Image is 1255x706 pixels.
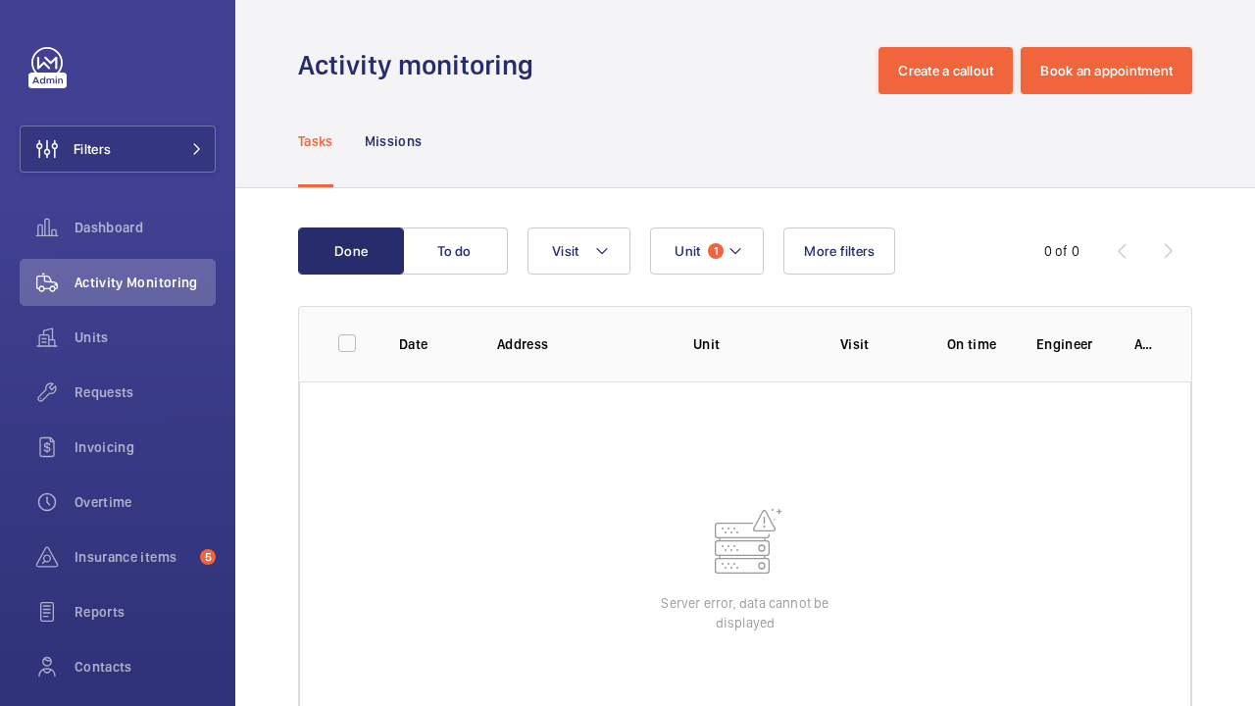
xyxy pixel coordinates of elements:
p: Server error, data cannot be displayed [647,593,843,632]
button: Visit [527,227,630,275]
span: Unit [675,243,700,259]
span: Reports [75,602,216,622]
h1: Activity monitoring [298,47,545,83]
button: To do [402,227,508,275]
span: Requests [75,382,216,402]
span: 1 [708,243,724,259]
p: Engineer [1036,334,1103,354]
button: Done [298,227,404,275]
button: Unit1 [650,227,764,275]
span: Visit [552,243,578,259]
span: Filters [74,139,111,159]
span: Insurance items [75,547,192,567]
p: Date [399,334,466,354]
p: Actions [1134,334,1152,354]
div: 0 of 0 [1044,241,1079,261]
span: Overtime [75,492,216,512]
span: Units [75,328,216,347]
button: Create a callout [878,47,1013,94]
button: Book an appointment [1021,47,1192,94]
span: Contacts [75,657,216,677]
button: More filters [783,227,895,275]
span: More filters [804,243,875,259]
button: Filters [20,126,216,173]
p: Missions [365,131,423,151]
p: On time [938,334,1005,354]
span: Dashboard [75,218,216,237]
p: Visit [840,334,907,354]
span: Invoicing [75,437,216,457]
p: Tasks [298,131,333,151]
p: Address [497,334,662,354]
span: Activity Monitoring [75,273,216,292]
p: Unit [693,334,809,354]
span: 5 [200,549,216,565]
